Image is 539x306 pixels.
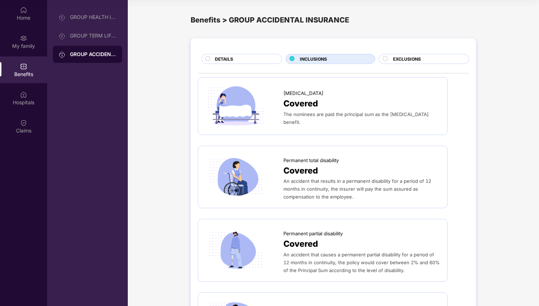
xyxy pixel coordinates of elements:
img: svg+xml;base64,PHN2ZyBpZD0iQmVuZWZpdHMiIHhtbG5zPSJodHRwOi8vd3d3LnczLm9yZy8yMDAwL3N2ZyIgd2lkdGg9Ij... [20,63,27,70]
img: svg+xml;base64,PHN2ZyBpZD0iSG9zcGl0YWxzIiB4bWxucz0iaHR0cDovL3d3dy53My5vcmcvMjAwMC9zdmciIHdpZHRoPS... [20,91,27,98]
img: svg+xml;base64,PHN2ZyBpZD0iQ2xhaW0iIHhtbG5zPSJodHRwOi8vd3d3LnczLm9yZy8yMDAwL3N2ZyIgd2lkdGg9IjIwIi... [20,119,27,126]
span: The nominees are paid the principal sum as the [MEDICAL_DATA] benefit. [283,111,429,125]
img: svg+xml;base64,PHN2ZyB3aWR0aD0iMjAiIGhlaWdodD0iMjAiIHZpZXdCb3g9IjAgMCAyMCAyMCIgZmlsbD0ibm9uZSIgeG... [20,35,27,42]
div: GROUP ACCIDENTAL INSURANCE [70,51,116,58]
span: An accident that results in a permanent disability for a period of 12 months in continuity, the i... [283,178,431,200]
img: svg+xml;base64,PHN2ZyB3aWR0aD0iMjAiIGhlaWdodD0iMjAiIHZpZXdCb3g9IjAgMCAyMCAyMCIgZmlsbD0ibm9uZSIgeG... [59,14,66,21]
span: Permanent total disability [283,157,339,164]
span: INCLUSIONS [300,56,327,62]
span: Covered [283,237,318,251]
img: icon [205,85,267,127]
img: icon [205,229,267,272]
span: Covered [283,164,318,177]
span: Covered [283,97,318,110]
div: GROUP HEALTH INSURANCE [70,14,116,20]
div: GROUP TERM LIFE INSURANCE [70,33,116,39]
span: Permanent partial disability [283,230,343,237]
img: svg+xml;base64,PHN2ZyBpZD0iSG9tZSIgeG1sbnM9Imh0dHA6Ly93d3cudzMub3JnLzIwMDAvc3ZnIiB3aWR0aD0iMjAiIG... [20,6,27,14]
span: DETAILS [215,56,233,62]
span: An accident that causes a permanent partial disability for a period of 12 months in continuity, t... [283,252,440,273]
img: svg+xml;base64,PHN2ZyB3aWR0aD0iMjAiIGhlaWdodD0iMjAiIHZpZXdCb3g9IjAgMCAyMCAyMCIgZmlsbD0ibm9uZSIgeG... [59,51,66,58]
span: [MEDICAL_DATA] [283,90,323,97]
img: svg+xml;base64,PHN2ZyB3aWR0aD0iMjAiIGhlaWdodD0iMjAiIHZpZXdCb3g9IjAgMCAyMCAyMCIgZmlsbD0ibm9uZSIgeG... [59,32,66,40]
span: EXCLUSIONS [393,56,421,62]
img: icon [205,156,267,199]
div: Benefits > GROUP ACCIDENTAL INSURANCE [191,14,476,26]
